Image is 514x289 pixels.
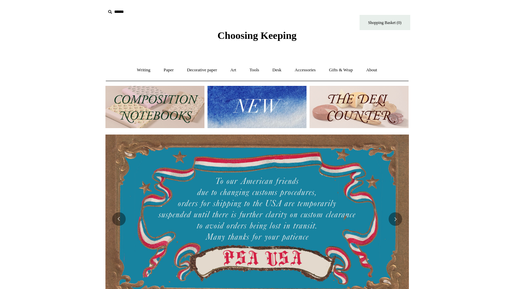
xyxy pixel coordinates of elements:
img: The Deli Counter [310,86,409,128]
a: Gifts & Wrap [323,61,359,79]
a: Paper [157,61,180,79]
a: Writing [131,61,156,79]
img: New.jpg__PID:f73bdf93-380a-4a35-bcfe-7823039498e1 [207,86,307,128]
button: Next [389,212,402,226]
a: Shopping Basket (0) [360,15,410,30]
button: Previous [112,212,126,226]
a: Decorative paper [181,61,223,79]
span: Choosing Keeping [217,30,296,41]
a: Accessories [289,61,322,79]
img: 202302 Composition ledgers.jpg__PID:69722ee6-fa44-49dd-a067-31375e5d54ec [105,86,204,128]
a: Desk [266,61,288,79]
a: Tools [243,61,265,79]
a: Choosing Keeping [217,35,296,40]
a: Art [224,61,242,79]
a: About [360,61,383,79]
